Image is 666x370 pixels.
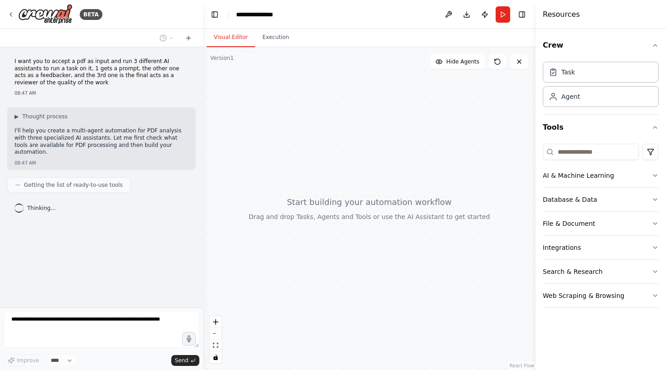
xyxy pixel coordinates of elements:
nav: breadcrumb [236,10,283,19]
button: File & Document [543,212,659,235]
div: Search & Research [543,267,603,276]
button: ▶Thought process [14,113,68,120]
button: Crew [543,33,659,58]
div: BETA [80,9,102,20]
button: Switch to previous chat [156,33,178,44]
button: Hide Agents [430,54,485,69]
div: File & Document [543,219,595,228]
img: Logo [18,4,72,24]
button: zoom out [210,328,222,340]
span: Getting the list of ready-to-use tools [24,181,123,189]
span: Send [175,357,188,364]
div: React Flow controls [210,316,222,363]
button: Tools [543,115,659,140]
span: Thought process [22,113,68,120]
h4: Resources [543,9,580,20]
div: Version 1 [210,54,234,62]
span: Improve [17,357,39,364]
button: Click to speak your automation idea [182,332,196,346]
p: I'll help you create a multi-agent automation for PDF analysis with three specialized AI assistan... [14,127,188,156]
div: Database & Data [543,195,597,204]
button: fit view [210,340,222,351]
button: Start a new chat [181,33,196,44]
p: I want you to accept a pdf as input and run 3 different AI assistants to run a task on it, 1 gets... [14,58,188,86]
button: toggle interactivity [210,351,222,363]
div: 08:47 AM [14,160,188,166]
button: Search & Research [543,260,659,283]
button: Visual Editor [207,28,255,47]
span: Thinking... [27,204,56,212]
span: Hide Agents [446,58,479,65]
button: Web Scraping & Browsing [543,284,659,307]
span: ▶ [14,113,19,120]
div: Tools [543,140,659,315]
a: React Flow attribution [510,363,534,368]
button: Integrations [543,236,659,259]
div: Integrations [543,243,581,252]
button: Send [171,355,199,366]
button: AI & Machine Learning [543,164,659,187]
div: 08:47 AM [14,90,188,97]
button: Improve [4,355,43,366]
div: Task [561,68,575,77]
button: Execution [255,28,296,47]
div: Web Scraping & Browsing [543,291,624,300]
button: zoom in [210,316,222,328]
button: Database & Data [543,188,659,211]
div: Crew [543,58,659,114]
div: AI & Machine Learning [543,171,614,180]
button: Hide left sidebar [208,8,221,21]
button: Hide right sidebar [516,8,528,21]
div: Agent [561,92,580,101]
